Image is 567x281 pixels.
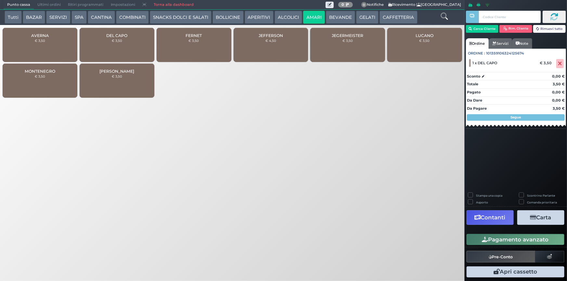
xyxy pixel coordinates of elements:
a: Torna alla dashboard [150,0,197,9]
button: Pagamento avanzato [467,234,564,245]
button: Contanti [467,210,514,225]
strong: Segue [511,115,521,119]
button: Tutti [5,11,22,24]
button: SNACKS DOLCI E SALATI [150,11,212,24]
button: BAZAR [23,11,45,24]
button: COMBINATI [116,11,149,24]
button: Cerca Cliente [466,25,499,33]
strong: 0,00 € [552,90,565,94]
small: € 3,50 [35,39,45,43]
small: € 3,50 [189,39,199,43]
button: CANTINA [88,11,115,24]
div: € 3,50 [539,61,555,65]
span: [PERSON_NAME] [99,69,134,74]
span: LUCANO [416,33,433,38]
button: APERITIVI [245,11,274,24]
label: Comanda prioritaria [527,200,557,204]
button: Rim. Cliente [499,25,532,33]
small: € 3,50 [112,74,122,78]
strong: Pagato [467,90,481,94]
a: Servizi [489,38,512,49]
button: SERVIZI [46,11,70,24]
label: Asporto [476,200,488,204]
a: Note [512,38,532,49]
strong: 3,50 € [553,82,565,86]
small: € 3,50 [342,39,353,43]
strong: Totale [467,82,478,86]
strong: Sconto [467,74,480,79]
span: Impostazioni [107,0,139,9]
button: Apri cassetto [467,266,564,277]
strong: Da Dare [467,98,482,103]
span: Ultimi ordini [34,0,64,9]
b: 0 [341,2,344,7]
button: CAFFETTERIA [380,11,417,24]
span: 0 [361,2,367,8]
span: MONTENEGRO [25,69,55,74]
button: ALCOLICI [275,11,302,24]
span: Ordine : [468,51,485,56]
button: AMARI [303,11,325,24]
span: JEGERMEISTER [332,33,364,38]
span: FERNET [186,33,202,38]
button: Rimuovi tutto [533,25,566,33]
button: Carta [517,210,564,225]
small: € 3,50 [112,39,122,43]
small: € 3,50 [419,39,430,43]
span: 1 x DEL CAPO [473,61,497,65]
strong: Da Pagare [467,106,487,111]
input: Codice Cliente [479,11,541,23]
button: GELATI [356,11,379,24]
span: DEL CAPO [106,33,127,38]
small: € 3,50 [35,74,45,78]
span: Ritiri programmati [64,0,107,9]
button: BOLLICINE [213,11,243,24]
button: Pre-Conto [467,251,535,263]
a: Ordine [466,38,489,49]
strong: 0,00 € [552,74,565,79]
small: € 4,50 [265,39,276,43]
button: SPA [71,11,87,24]
span: JEFFERSON [259,33,283,38]
span: AVERNA [31,33,49,38]
span: 101359106324125674 [486,51,524,56]
strong: 0,00 € [552,98,565,103]
label: Scontrino Parlante [527,193,555,198]
span: Punto cassa [4,0,34,9]
label: Stampa una copia [476,193,502,198]
strong: 3,50 € [553,106,565,111]
button: BEVANDE [326,11,355,24]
